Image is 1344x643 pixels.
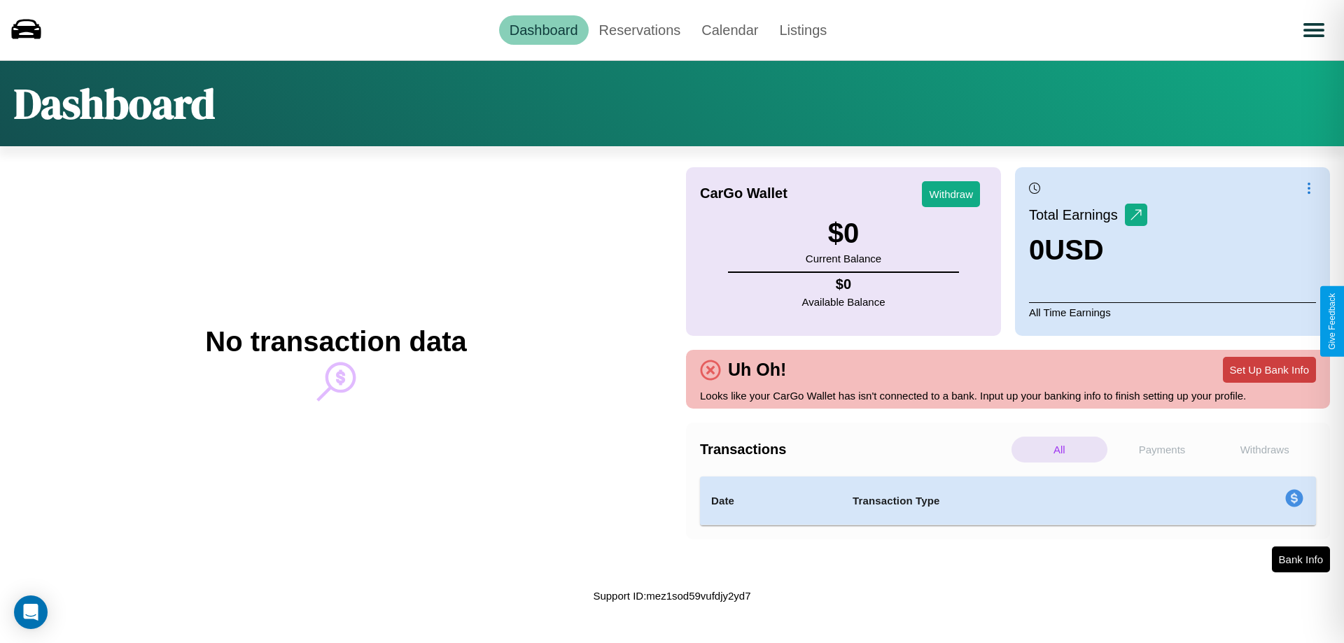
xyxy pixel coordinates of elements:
[205,326,466,358] h2: No transaction data
[769,15,837,45] a: Listings
[700,185,787,202] h4: CarGo Wallet
[802,292,885,311] p: Available Balance
[806,218,881,249] h3: $ 0
[1029,302,1316,322] p: All Time Earnings
[700,441,1008,458] h4: Transactions
[711,493,830,509] h4: Date
[593,586,750,605] p: Support ID: mez1sod59vufdjy2yd7
[1011,437,1107,462] p: All
[499,15,589,45] a: Dashboard
[802,276,885,292] h4: $ 0
[853,493,1170,509] h4: Transaction Type
[589,15,692,45] a: Reservations
[1114,437,1210,462] p: Payments
[14,75,215,132] h1: Dashboard
[1217,437,1312,462] p: Withdraws
[1029,202,1125,227] p: Total Earnings
[1294,10,1333,50] button: Open menu
[721,360,793,380] h4: Uh Oh!
[922,181,980,207] button: Withdraw
[700,476,1316,525] table: simple table
[1272,546,1330,572] button: Bank Info
[1029,234,1147,266] h3: 0 USD
[691,15,769,45] a: Calendar
[806,249,881,268] p: Current Balance
[14,595,48,629] div: Open Intercom Messenger
[1327,293,1337,350] div: Give Feedback
[700,386,1316,405] p: Looks like your CarGo Wallet has isn't connected to a bank. Input up your banking info to finish ...
[1223,357,1316,383] button: Set Up Bank Info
